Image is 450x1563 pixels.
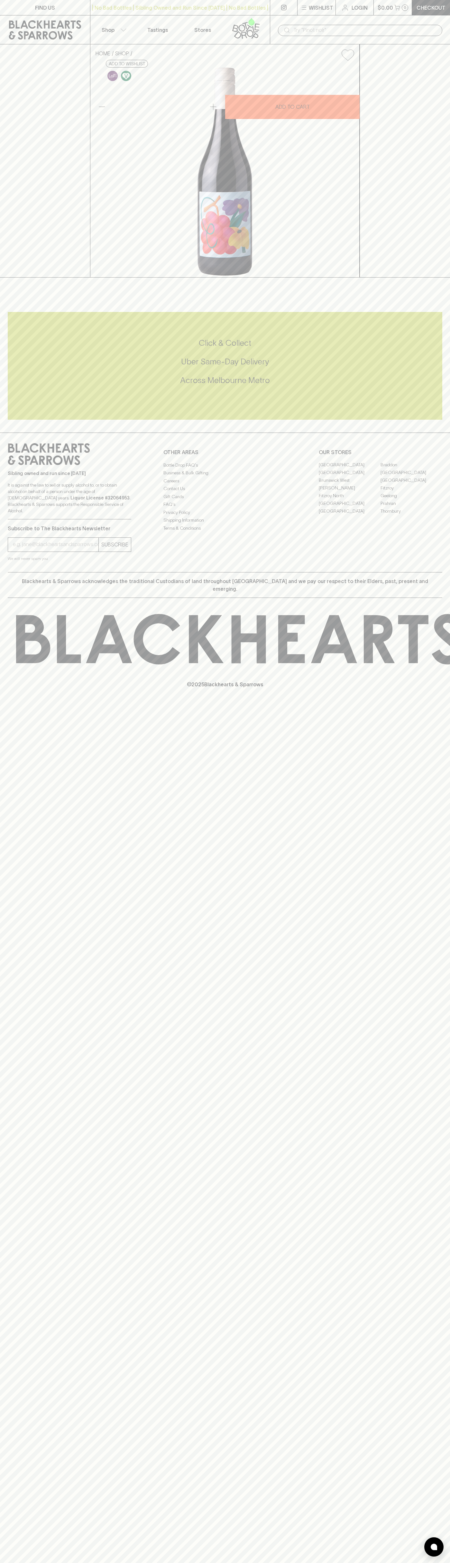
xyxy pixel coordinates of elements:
p: We will never spam you [8,555,131,562]
p: Blackhearts & Sparrows acknowledges the traditional Custodians of land throughout [GEOGRAPHIC_DAT... [13,577,437,593]
img: Lo-Fi [107,71,118,81]
a: FAQ's [163,501,287,508]
button: Add to wishlist [339,47,357,63]
input: Try "Pinot noir" [293,25,437,35]
button: Shop [90,15,135,44]
p: 0 [404,6,406,9]
a: Fitzroy [381,484,442,492]
h5: Click & Collect [8,338,442,348]
a: [GEOGRAPHIC_DATA] [319,507,381,515]
img: 39066.png [90,66,359,277]
a: Some may call it natural, others minimum intervention, either way, it’s hands off & maybe even a ... [106,69,119,83]
a: Bottle Drop FAQ's [163,461,287,469]
a: Terms & Conditions [163,524,287,532]
a: Thornbury [381,507,442,515]
a: Gift Cards [163,493,287,500]
a: HOME [96,50,110,56]
a: Made without the use of any animal products. [119,69,133,83]
strong: Liquor License #32064953 [70,495,130,500]
button: Add to wishlist [106,60,148,68]
img: Vegan [121,71,131,81]
p: FIND US [35,4,55,12]
a: Braddon [381,461,442,469]
p: Stores [194,26,211,34]
a: Brunswick West [319,477,381,484]
p: Shop [102,26,115,34]
a: [PERSON_NAME] [319,484,381,492]
p: Checkout [417,4,445,12]
a: Shipping Information [163,516,287,524]
div: Call to action block [8,312,442,420]
a: Contact Us [163,485,287,493]
button: SUBSCRIBE [99,538,131,552]
p: $0.00 [378,4,393,12]
h5: Across Melbourne Metro [8,375,442,386]
a: Fitzroy North [319,492,381,500]
a: Geelong [381,492,442,500]
p: OUR STORES [319,448,442,456]
a: Careers [163,477,287,485]
p: Wishlist [309,4,333,12]
p: Sibling owned and run since [DATE] [8,470,131,477]
a: [GEOGRAPHIC_DATA] [381,469,442,477]
img: bubble-icon [431,1544,437,1550]
a: Tastings [135,15,180,44]
a: [GEOGRAPHIC_DATA] [319,469,381,477]
p: SUBSCRIBE [101,541,128,548]
a: Business & Bulk Gifting [163,469,287,477]
a: Stores [180,15,225,44]
button: ADD TO CART [225,95,360,119]
p: It is against the law to sell or supply alcohol to, or to obtain alcohol on behalf of a person un... [8,482,131,514]
input: e.g. jane@blackheartsandsparrows.com.au [13,539,98,550]
a: SHOP [115,50,129,56]
a: [GEOGRAPHIC_DATA] [319,500,381,507]
h5: Uber Same-Day Delivery [8,356,442,367]
p: OTHER AREAS [163,448,287,456]
p: ADD TO CART [275,103,310,111]
a: [GEOGRAPHIC_DATA] [319,461,381,469]
a: Prahran [381,500,442,507]
a: [GEOGRAPHIC_DATA] [381,477,442,484]
p: Tastings [147,26,168,34]
a: Privacy Policy [163,508,287,516]
p: Login [352,4,368,12]
p: Subscribe to The Blackhearts Newsletter [8,525,131,532]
